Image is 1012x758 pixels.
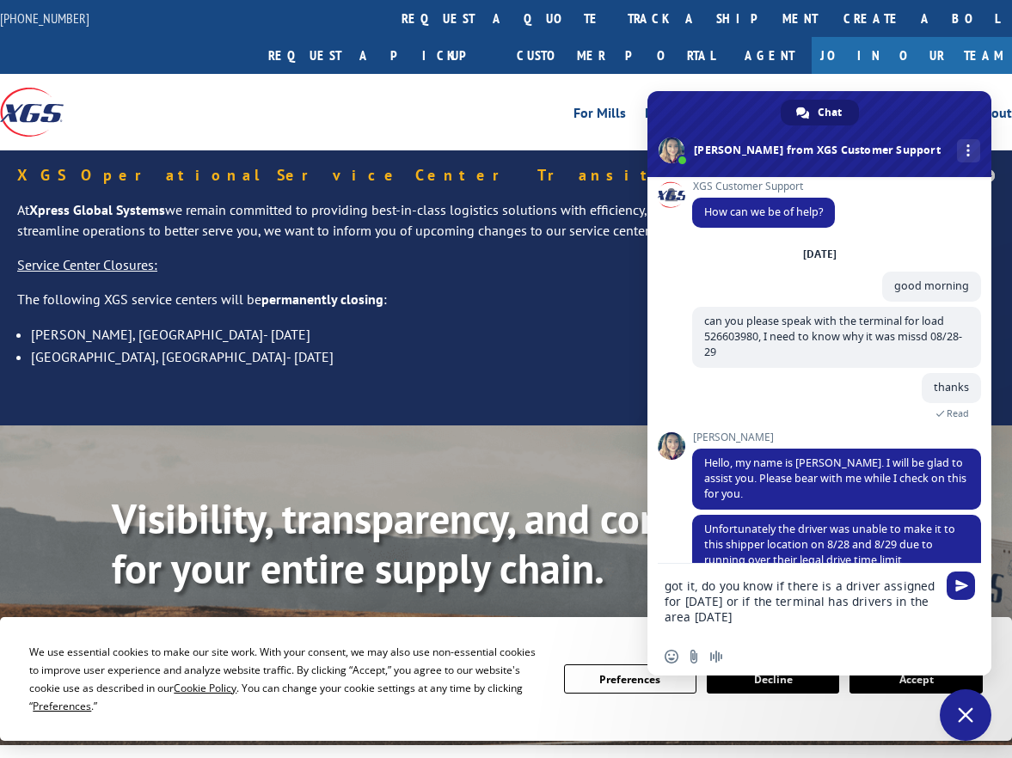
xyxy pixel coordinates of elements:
span: Cookie Policy [174,681,236,695]
span: can you please speak with the terminal for load 526603980, I need to know why it was missd 08/28-29 [704,314,962,359]
button: Accept [849,664,982,694]
span: Unfortunately the driver was unable to make it to this shipper location on 8/28 and 8/29 due to r... [704,522,955,567]
textarea: Compose your message... [665,564,940,638]
a: Chat [781,100,859,125]
span: Insert an emoji [665,650,678,663]
a: About [975,107,1012,125]
strong: Xpress Global Systems [29,201,165,218]
button: Decline [707,664,839,694]
span: Hello, my name is [PERSON_NAME]. I will be glad to assist you. Please bear with me while I check ... [704,455,966,501]
li: [PERSON_NAME], [GEOGRAPHIC_DATA]- [DATE] [31,323,995,345]
p: The following XGS service centers will be : [17,290,995,324]
a: Agent [727,37,812,74]
span: Send a file [687,650,701,663]
span: thanks [934,380,969,394]
a: Join Our Team [812,37,1012,74]
a: Request a pickup [255,37,504,74]
span: Chat [818,100,842,125]
a: Close chat [940,689,991,741]
span: [PERSON_NAME] [692,431,981,443]
span: Audio message [709,650,723,663]
u: Service Center Closures: [17,256,157,273]
a: Customer Portal [504,37,727,74]
a: For Retailers [645,107,721,125]
span: Preferences [33,699,91,713]
span: Send [947,572,975,600]
button: Preferences [564,664,696,694]
div: [DATE] [803,249,837,260]
span: How can we be of help? [704,205,823,219]
h5: XGS Operational Service Center Transition Announcement [17,168,995,183]
p: At we remain committed to providing best-in-class logistics solutions with efficiency, reliabilit... [17,200,995,255]
b: Visibility, transparency, and control for your entire supply chain. [112,492,726,595]
strong: permanently closing [261,290,383,308]
li: [GEOGRAPHIC_DATA], [GEOGRAPHIC_DATA]- [DATE] [31,345,995,368]
span: XGS Customer Support [692,180,835,193]
span: Read [947,407,969,419]
div: We use essential cookies to make our site work. With your consent, we may also use non-essential ... [29,643,543,715]
span: good morning [894,278,969,293]
a: For Mills [573,107,626,125]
